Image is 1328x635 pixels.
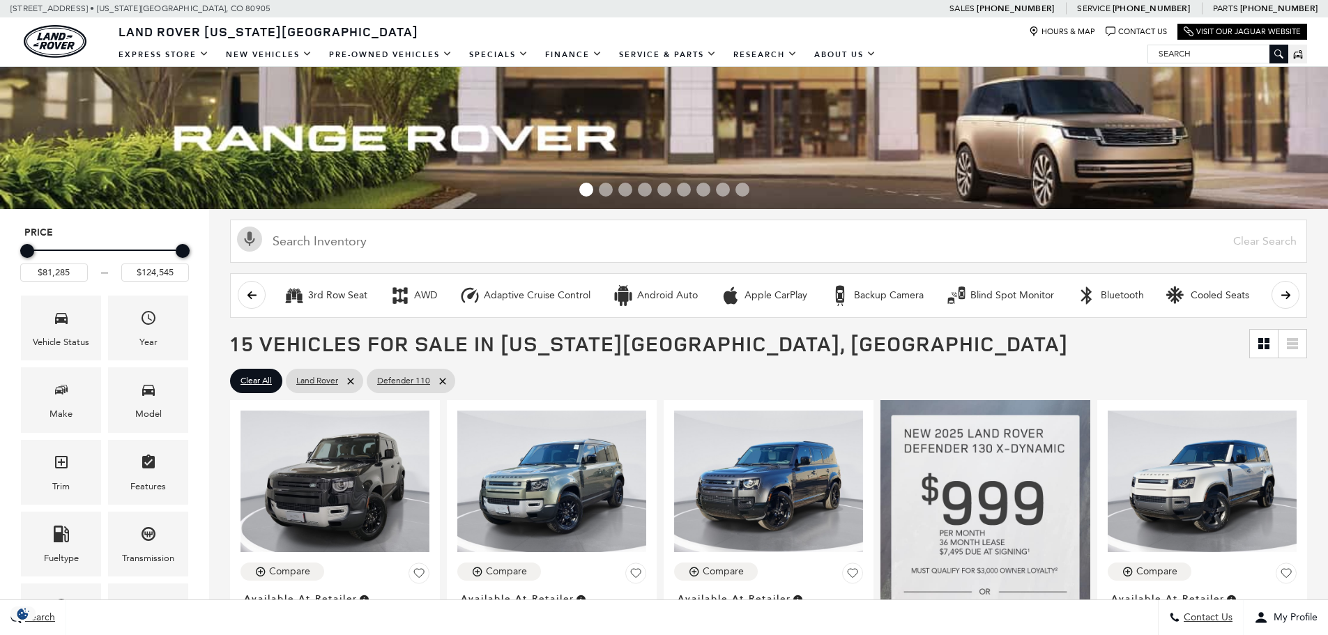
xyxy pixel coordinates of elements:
[284,285,305,306] div: 3rd Row Seat
[1225,591,1237,606] span: Vehicle is in stock and ready for immediate delivery. Due to demand, availability is subject to c...
[241,563,324,581] button: Compare Vehicle
[358,591,370,606] span: Vehicle is in stock and ready for immediate delivery. Due to demand, availability is subject to c...
[139,335,158,350] div: Year
[110,43,217,67] a: EXPRESS STORE
[1069,281,1152,310] button: BluetoothBluetooth
[1191,289,1249,302] div: Cooled Seats
[52,479,70,494] div: Trim
[7,606,39,621] img: Opt-Out Icon
[461,43,537,67] a: Specials
[140,378,157,406] span: Model
[806,43,885,67] a: About Us
[949,3,975,13] span: Sales
[20,244,34,258] div: Minimum Price
[414,289,437,302] div: AWD
[1240,3,1318,14] a: [PHONE_NUMBER]
[696,183,710,197] span: Go to slide 7
[135,406,162,422] div: Model
[745,289,807,302] div: Apple CarPlay
[638,183,652,197] span: Go to slide 4
[1076,285,1097,306] div: Bluetooth
[53,378,70,406] span: Make
[217,43,321,67] a: New Vehicles
[24,25,86,58] a: land-rover
[119,23,418,40] span: Land Rover [US_STATE][GEOGRAPHIC_DATA]
[140,450,157,479] span: Features
[122,551,174,566] div: Transmission
[1180,612,1232,624] span: Contact Us
[1101,289,1144,302] div: Bluetooth
[1136,565,1177,578] div: Compare
[1113,3,1190,14] a: [PHONE_NUMBER]
[108,440,188,505] div: FeaturesFeatures
[53,594,70,622] span: Mileage
[110,43,885,67] nav: Main Navigation
[49,406,72,422] div: Make
[238,281,266,309] button: scroll left
[140,594,157,622] span: Engine
[574,591,587,606] span: Vehicle is in stock and ready for immediate delivery. Due to demand, availability is subject to c...
[618,183,632,197] span: Go to slide 3
[1244,600,1328,635] button: Open user profile menu
[1077,3,1110,13] span: Service
[20,263,88,282] input: Minimum
[674,563,758,581] button: Compare Vehicle
[1272,281,1299,309] button: scroll right
[53,306,70,335] span: Vehicle
[409,563,429,589] button: Save Vehicle
[230,329,1068,358] span: 15 Vehicles for Sale in [US_STATE][GEOGRAPHIC_DATA], [GEOGRAPHIC_DATA]
[599,183,613,197] span: Go to slide 2
[241,372,272,390] span: Clear All
[537,43,611,67] a: Finance
[44,551,79,566] div: Fueltype
[1111,591,1225,606] span: Available at Retailer
[1159,281,1257,310] button: Cooled SeatsCooled Seats
[735,183,749,197] span: Go to slide 9
[21,367,101,432] div: MakeMake
[946,285,967,306] div: Blind Spot Monitor
[1029,26,1095,37] a: Hours & Map
[108,367,188,432] div: ModelModel
[842,563,863,589] button: Save Vehicle
[1148,45,1288,62] input: Search
[237,227,262,252] svg: Click to toggle on voice search
[108,512,188,576] div: TransmissionTransmission
[461,591,574,606] span: Available at Retailer
[605,281,705,310] button: Android AutoAndroid Auto
[382,281,445,310] button: AWDAWD
[21,296,101,360] div: VehicleVehicle Status
[121,263,189,282] input: Maximum
[140,306,157,335] span: Year
[1213,3,1238,13] span: Parts
[822,281,931,310] button: Backup CameraBackup Camera
[977,3,1054,14] a: [PHONE_NUMBER]
[854,289,924,302] div: Backup Camera
[1108,411,1297,552] img: 2025 Land Rover Defender 110 V8
[21,440,101,505] div: TrimTrim
[140,522,157,551] span: Transmission
[579,183,593,197] span: Go to slide 1
[716,183,730,197] span: Go to slide 8
[20,239,189,282] div: Price
[176,244,190,258] div: Maximum Price
[1108,563,1191,581] button: Compare Vehicle
[677,183,691,197] span: Go to slide 6
[241,411,429,552] img: 2025 Land Rover Defender 110 S
[459,285,480,306] div: Adaptive Cruise Control
[637,289,698,302] div: Android Auto
[712,281,815,310] button: Apple CarPlayApple CarPlay
[108,296,188,360] div: YearYear
[53,450,70,479] span: Trim
[390,285,411,306] div: AWD
[1276,563,1297,589] button: Save Vehicle
[10,3,270,13] a: [STREET_ADDRESS] • [US_STATE][GEOGRAPHIC_DATA], CO 80905
[110,23,427,40] a: Land Rover [US_STATE][GEOGRAPHIC_DATA]
[457,563,541,581] button: Compare Vehicle
[33,335,89,350] div: Vehicle Status
[130,479,166,494] div: Features
[21,512,101,576] div: FueltypeFueltype
[720,285,741,306] div: Apple CarPlay
[970,289,1054,302] div: Blind Spot Monitor
[613,285,634,306] div: Android Auto
[244,591,358,606] span: Available at Retailer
